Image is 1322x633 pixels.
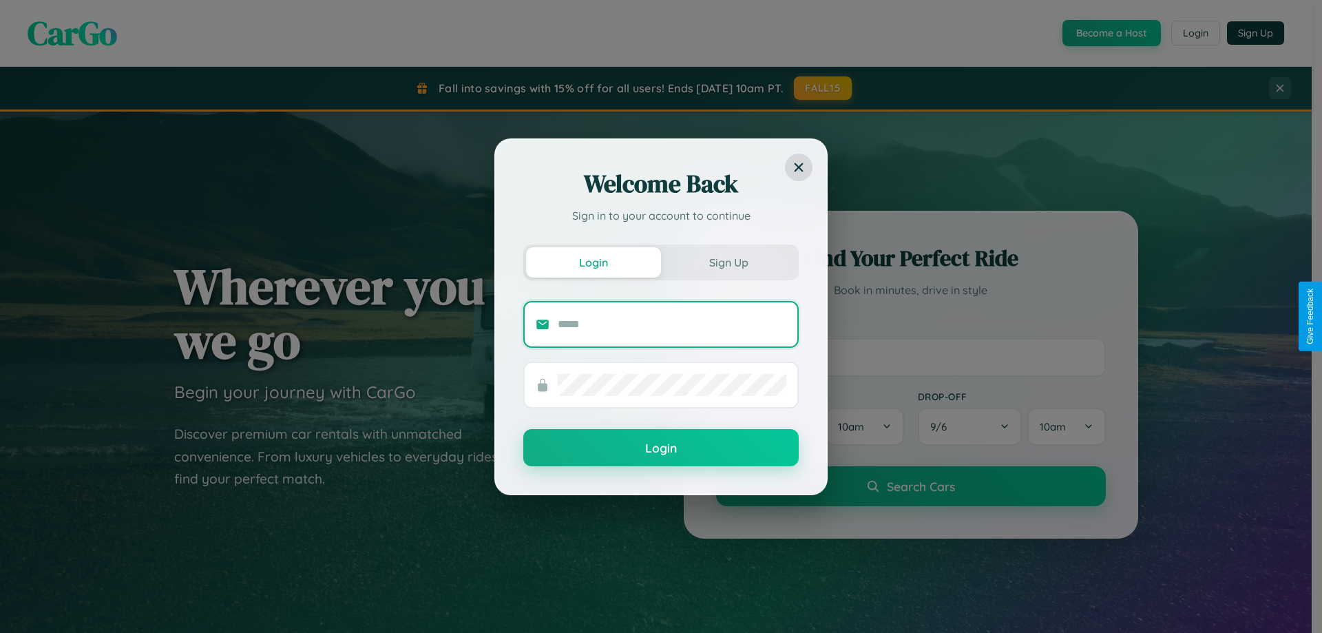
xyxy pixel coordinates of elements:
[526,247,661,278] button: Login
[661,247,796,278] button: Sign Up
[523,429,799,466] button: Login
[523,207,799,224] p: Sign in to your account to continue
[523,167,799,200] h2: Welcome Back
[1305,289,1315,344] div: Give Feedback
